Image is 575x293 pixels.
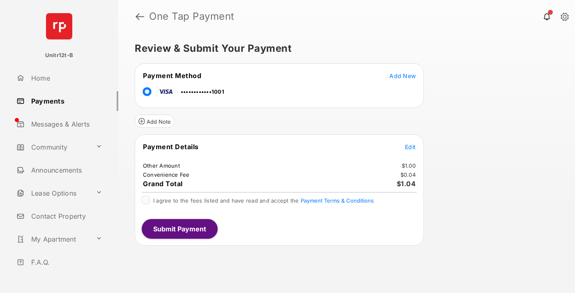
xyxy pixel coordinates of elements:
[143,72,201,80] span: Payment Method
[45,51,73,60] p: Unitr12t-B
[135,44,552,53] h5: Review & Submit Your Payment
[143,180,183,188] span: Grand Total
[13,68,118,88] a: Home
[400,171,416,178] td: $0.04
[13,206,118,226] a: Contact Property
[13,229,92,249] a: My Apartment
[143,162,180,169] td: Other Amount
[13,183,92,203] a: Lease Options
[13,252,118,272] a: F.A.Q.
[401,162,416,169] td: $1.00
[389,72,416,79] span: Add New
[13,114,118,134] a: Messages & Alerts
[143,143,199,151] span: Payment Details
[389,72,416,80] button: Add New
[153,197,374,204] span: I agree to the fees listed and have read and accept the
[149,12,235,21] strong: One Tap Payment
[46,13,72,39] img: svg+xml;base64,PHN2ZyB4bWxucz0iaHR0cDovL3d3dy53My5vcmcvMjAwMC9zdmciIHdpZHRoPSI2NCIgaGVpZ2h0PSI2NC...
[13,160,118,180] a: Announcements
[397,180,416,188] span: $1.04
[13,91,118,111] a: Payments
[181,88,224,95] span: ••••••••••••1001
[405,143,416,151] button: Edit
[301,197,374,204] button: I agree to the fees listed and have read and accept the
[13,137,92,157] a: Community
[135,115,175,128] button: Add Note
[405,143,416,150] span: Edit
[143,171,190,178] td: Convenience Fee
[142,219,218,239] button: Submit Payment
